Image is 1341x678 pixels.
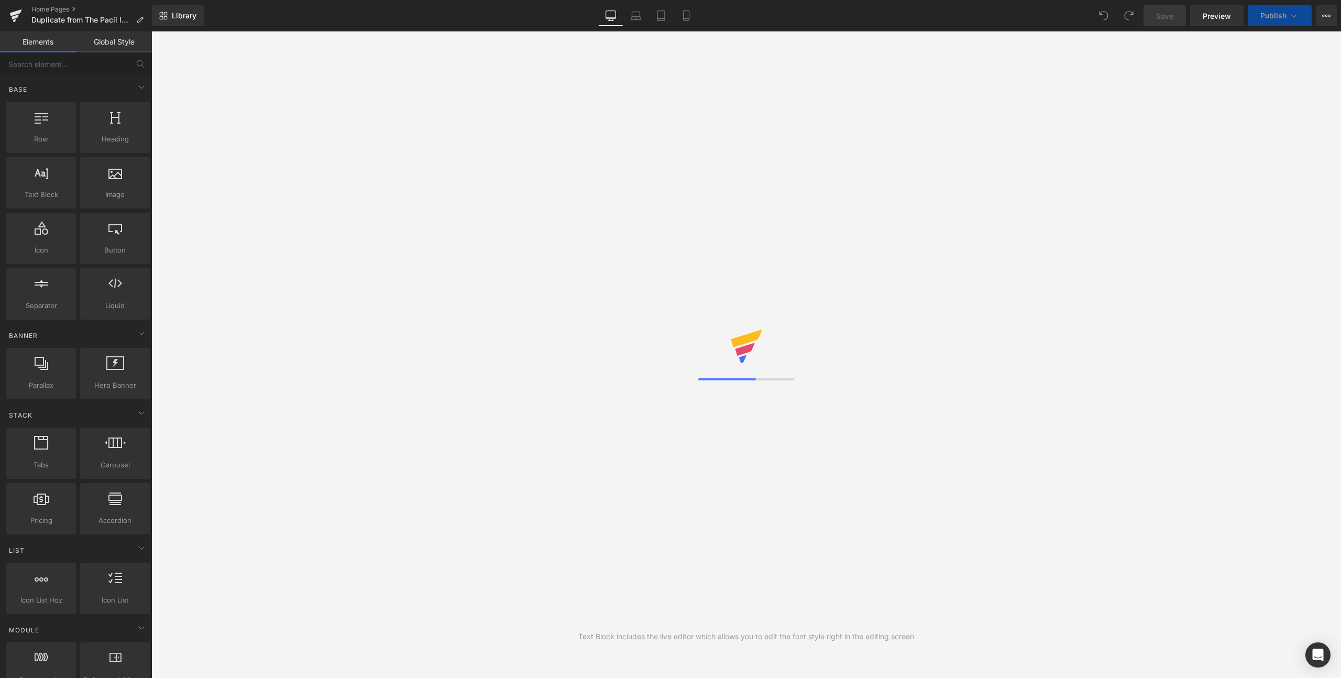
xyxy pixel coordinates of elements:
[1118,5,1139,26] button: Redo
[623,5,648,26] a: Laptop
[8,84,28,94] span: Base
[9,245,73,256] span: Icon
[648,5,674,26] a: Tablet
[674,5,699,26] a: Mobile
[1260,12,1287,20] span: Publish
[83,245,147,256] span: Button
[83,300,147,311] span: Liquid
[1316,5,1337,26] button: More
[9,460,73,471] span: Tabs
[31,16,132,24] span: Duplicate from The Pacii landing page
[9,300,73,311] span: Separator
[83,134,147,145] span: Heading
[598,5,623,26] a: Desktop
[8,410,34,420] span: Stack
[83,595,147,606] span: Icon List
[83,189,147,200] span: Image
[1203,10,1231,21] span: Preview
[83,460,147,471] span: Carousel
[83,380,147,391] span: Hero Banner
[152,5,204,26] a: New Library
[8,625,40,635] span: Module
[172,11,196,20] span: Library
[8,331,39,341] span: Banner
[9,595,73,606] span: Icon List Hoz
[1190,5,1244,26] a: Preview
[9,380,73,391] span: Parallax
[1248,5,1312,26] button: Publish
[1305,642,1331,668] div: Open Intercom Messenger
[83,515,147,526] span: Accordion
[9,515,73,526] span: Pricing
[31,5,152,14] a: Home Pages
[578,631,914,642] div: Text Block includes the live editor which allows you to edit the font style right in the editing ...
[8,545,26,555] span: List
[1156,10,1173,21] span: Save
[76,31,152,52] a: Global Style
[1093,5,1114,26] button: Undo
[9,134,73,145] span: Row
[9,189,73,200] span: Text Block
